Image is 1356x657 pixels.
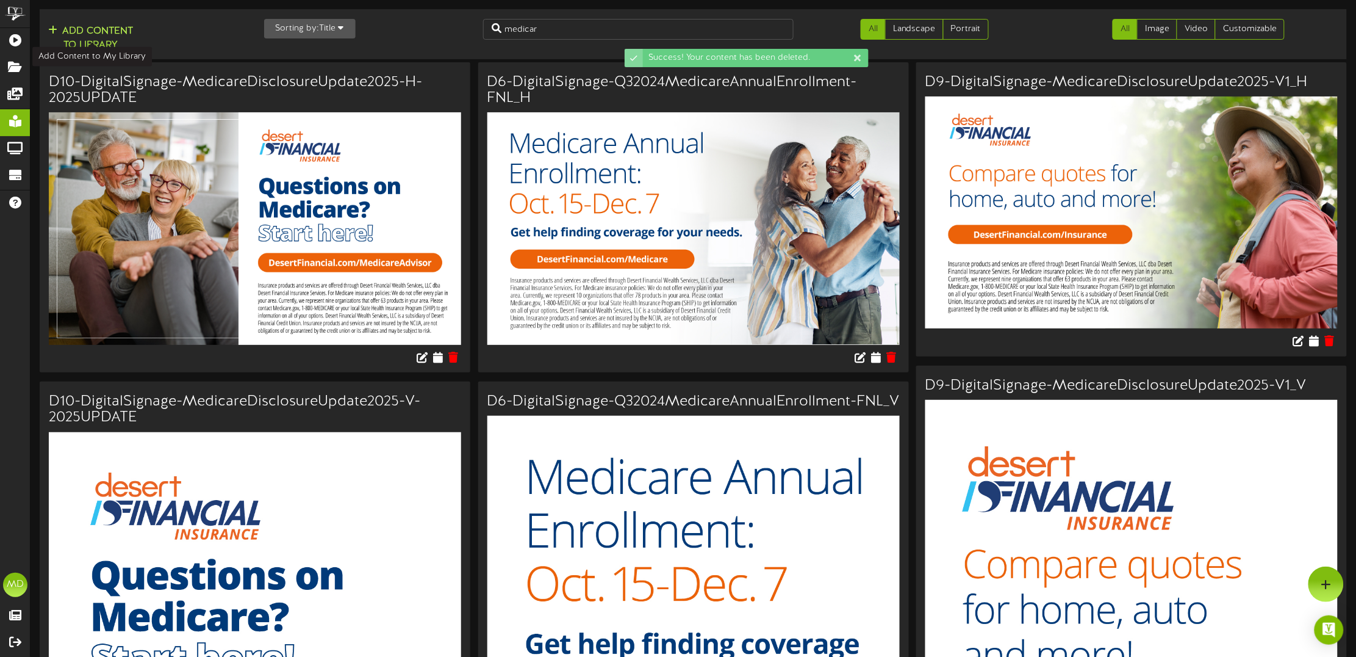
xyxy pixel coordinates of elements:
a: All [861,19,886,40]
h3: D10-DigitalSignage-MedicareDisclosureUpdate2025-V-2025UPDATE [49,394,461,426]
div: Dismiss this notification [853,52,863,64]
img: 7283838c-ee8a-4a8b-a075-b11f305cc639.jpg [925,96,1338,328]
a: Video [1177,19,1216,40]
a: Landscape [885,19,944,40]
button: Add Contentto Library [45,24,137,53]
div: Success! Your content has been deleted. [643,49,869,67]
div: MD [3,573,27,597]
h3: D9-DigitalSignage-MedicareDisclosureUpdate2025-V1_V [925,378,1338,394]
div: Open Intercom Messenger [1315,615,1344,645]
h3: D6-DigitalSignage-Q32024MedicareAnnualEnrollment-FNL_V [487,394,900,410]
img: 47d12a31-7fc6-43f6-b892-52309882c2dc.jpg [487,112,900,344]
h3: D6-DigitalSignage-Q32024MedicareAnnualEnrollment-FNL_H [487,74,900,107]
button: Sorting by:Title [264,19,356,38]
a: Image [1137,19,1177,40]
img: d96a8618-e35e-4233-a0d5-dcfeac6bda13.jpg [49,112,461,344]
a: Customizable [1215,19,1285,40]
a: Portrait [943,19,989,40]
h3: D9-DigitalSignage-MedicareDisclosureUpdate2025-V1_H [925,74,1338,90]
input: Search Content [483,19,794,40]
h3: D10-DigitalSignage-MedicareDisclosureUpdate2025-H-2025UPDATE [49,74,461,107]
a: All [1113,19,1138,40]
